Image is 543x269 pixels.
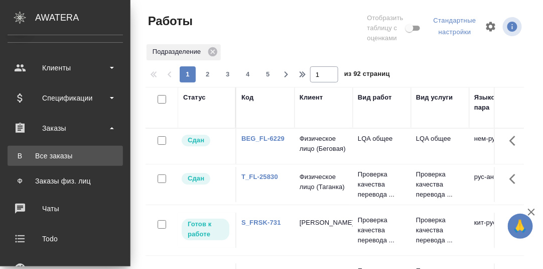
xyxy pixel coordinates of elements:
p: Проверка качества перевода ... [358,215,406,245]
td: нем-рус [469,129,527,164]
div: Менеджер проверил работу исполнителя, передает ее на следующий этап [181,134,230,147]
a: ФЗаказы физ. лиц [8,171,123,191]
div: Подразделение [147,44,221,60]
div: Заказы [8,121,123,136]
div: Клиент [300,93,323,103]
button: 3 [220,66,236,82]
p: Подразделение [153,47,204,57]
div: AWATERA [35,8,130,28]
div: Все заказы [13,151,118,161]
p: LQA общее [358,134,406,144]
a: S_FRSK-731 [241,219,281,226]
div: Статус [183,93,206,103]
p: Проверка качества перевода ... [416,215,464,245]
a: ВВсе заказы [8,146,123,166]
button: Здесь прячутся важные кнопки [503,213,527,237]
button: 2 [200,66,216,82]
td: рус-англ [469,167,527,202]
div: Код [241,93,253,103]
div: split button [431,13,479,40]
p: [PERSON_NAME] [300,218,348,228]
td: кит-рус [469,213,527,248]
p: Сдан [188,135,204,145]
button: 4 [240,66,256,82]
div: Менеджер проверил работу исполнителя, передает ее на следующий этап [181,172,230,186]
div: Чаты [8,201,123,216]
a: Todo [3,226,128,251]
a: BEG_FL-6229 [241,135,285,142]
div: Todo [8,231,123,246]
button: 🙏 [508,214,533,239]
div: Вид услуги [416,93,453,103]
span: Настроить таблицу [479,15,503,39]
div: Заказы физ. лиц [13,176,118,186]
a: T_FL-25830 [241,173,278,181]
span: 🙏 [512,216,529,237]
a: Чаты [3,196,128,221]
span: Посмотреть информацию [503,17,524,36]
p: Физическое лицо (Таганка) [300,172,348,192]
p: Проверка качества перевода ... [416,169,464,200]
span: Работы [146,13,193,29]
p: Проверка качества перевода ... [358,169,406,200]
div: Вид работ [358,93,392,103]
span: 5 [260,69,276,79]
div: Клиенты [8,60,123,75]
div: Языковая пара [474,93,522,113]
p: Готов к работе [188,219,223,239]
p: Физическое лицо (Беговая) [300,134,348,154]
p: Сдан [188,173,204,184]
div: Исполнитель может приступить к работе [181,218,230,241]
span: из 92 страниц [344,68,390,82]
button: 5 [260,66,276,82]
span: Отобразить таблицу с оценками [367,13,403,43]
div: Спецификации [8,91,123,106]
span: 3 [220,69,236,79]
span: 2 [200,69,216,79]
button: Здесь прячутся важные кнопки [503,129,527,153]
p: LQA общее [416,134,464,144]
button: Здесь прячутся важные кнопки [503,167,527,191]
span: 4 [240,69,256,79]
